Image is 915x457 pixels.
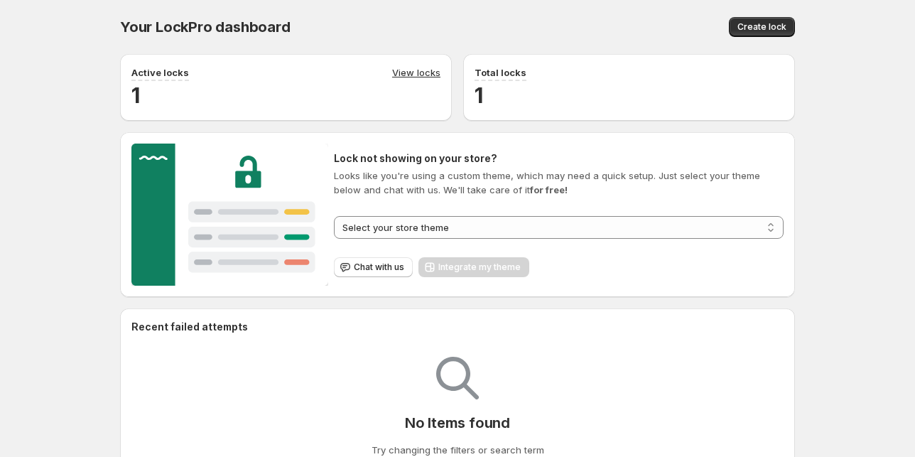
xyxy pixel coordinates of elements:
[436,357,479,399] img: Empty search results
[729,17,795,37] button: Create lock
[131,320,248,334] h2: Recent failed attempts
[334,168,784,197] p: Looks like you're using a custom theme, which may need a quick setup. Just select your theme belo...
[372,443,544,457] p: Try changing the filters or search term
[530,184,568,195] strong: for free!
[737,21,786,33] span: Create lock
[131,144,328,286] img: Customer support
[475,65,526,80] p: Total locks
[120,18,291,36] span: Your LockPro dashboard
[334,257,413,277] button: Chat with us
[392,65,440,81] a: View locks
[405,414,510,431] p: No Items found
[475,81,784,109] h2: 1
[334,151,784,166] h2: Lock not showing on your store?
[131,81,440,109] h2: 1
[131,65,189,80] p: Active locks
[354,262,404,273] span: Chat with us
